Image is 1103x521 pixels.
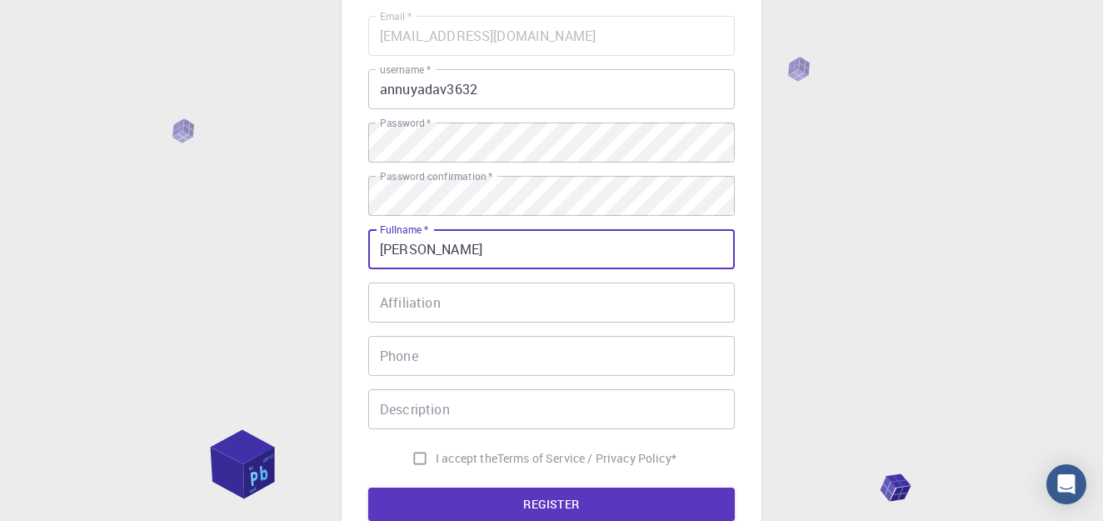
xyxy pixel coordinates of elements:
label: Fullname [380,223,428,237]
label: Email [380,9,412,23]
div: Open Intercom Messenger [1046,464,1086,504]
span: I accept the [436,450,497,467]
p: Terms of Service / Privacy Policy * [497,450,676,467]
label: Password confirmation [380,169,492,183]
label: username [380,63,431,77]
label: Password [380,116,431,130]
button: REGISTER [368,488,735,521]
a: Terms of Service / Privacy Policy* [497,450,676,467]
